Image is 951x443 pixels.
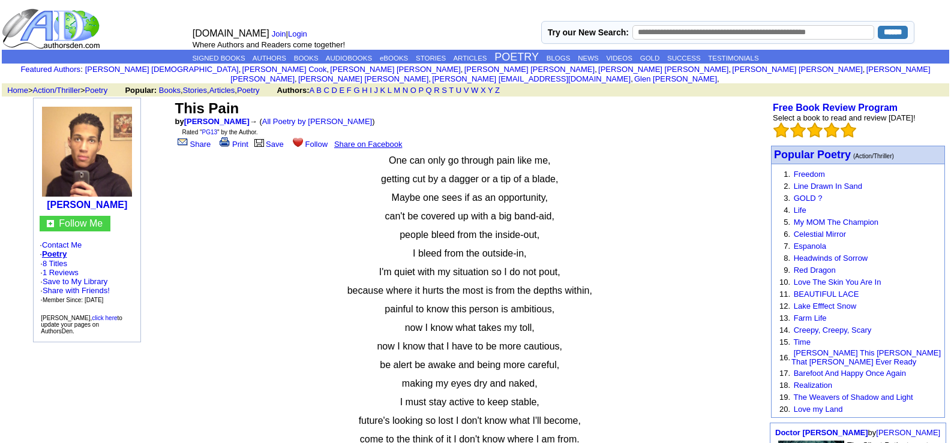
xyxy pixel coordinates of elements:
a: [PERSON_NAME] [EMAIL_ADDRESS][DOMAIN_NAME] [432,74,631,83]
font: 20. [779,405,790,414]
a: TESTIMONIALS [708,55,758,62]
a: GOLD [640,55,660,62]
b: Authors: [277,86,309,95]
a: [PERSON_NAME] [876,428,940,437]
a: O [410,86,416,95]
a: eBOOKS [380,55,408,62]
font: : [20,65,82,74]
a: Red Dragon [794,266,836,275]
a: GOLD ? [794,194,823,203]
font: 7. [784,242,790,251]
img: library.gif [253,137,266,147]
a: D [331,86,337,95]
a: S [442,86,447,95]
span: now I know that I have to be more cautious, [377,341,562,351]
a: Glen [PERSON_NAME] [634,74,717,83]
a: Love my Land [794,405,843,414]
a: PG13 [202,129,218,135]
a: Headwinds of Sorrow [794,254,868,263]
a: Join [272,29,286,38]
a: [PERSON_NAME] [DEMOGRAPHIC_DATA] [85,65,239,74]
a: W [471,86,478,95]
a: NEWS [578,55,599,62]
img: heart.gif [293,137,303,147]
font: Rated " " by the Author. [182,129,258,135]
a: Articles [209,86,235,95]
font: Select a book to read and review [DATE]! [773,113,916,122]
font: i [719,76,721,83]
font: 3. [784,194,790,203]
font: 13. [779,314,790,323]
span: I bleed from the outside-in, [413,248,526,258]
a: VIDEOS [606,55,632,62]
img: gc.jpg [47,220,54,227]
font: 19. [779,393,790,402]
font: i [731,67,732,73]
font: 8. [784,254,790,263]
font: 6. [784,230,790,239]
a: [PERSON_NAME] Cook [242,65,327,74]
span: painful to know this person is ambitious, [385,304,554,314]
a: Action/Thriller [33,86,80,95]
a: Follow Me [59,218,103,228]
a: R [434,86,439,95]
font: , , , [125,86,511,95]
a: B [316,86,322,95]
a: All Poetry by [PERSON_NAME] [262,117,373,126]
a: Love The Skin You Are In [794,278,881,287]
font: → ( ) [250,117,375,126]
a: Stories [183,86,207,95]
a: POETRY [494,51,539,63]
a: Share with Friends! [43,286,110,295]
a: Realization [794,381,832,390]
font: i [329,67,330,73]
font: Member Since: [DATE] [43,297,104,303]
a: E [340,86,345,95]
font: i [297,76,298,83]
a: Y [488,86,493,95]
span: people bleed from the inside-out, [400,230,539,240]
a: [PERSON_NAME] [PERSON_NAME] [464,65,595,74]
a: AUDIOBOOKS [326,55,372,62]
font: 12. [779,302,790,311]
b: [PERSON_NAME] [47,200,127,210]
a: Poetry [42,249,67,258]
span: be alert be awake and being more careful, [380,360,559,370]
a: Print [217,140,248,149]
a: Contact Me [42,240,82,249]
a: Home [7,86,28,95]
font: i [865,67,866,73]
a: Z [495,86,500,95]
a: Life [794,206,806,215]
a: The Weavers of Shadow and Light [793,393,913,402]
a: [PERSON_NAME] [PERSON_NAME] [732,65,862,74]
a: My MOM The Champion [794,218,878,227]
font: by [175,117,250,126]
a: Espanola [794,242,826,251]
a: M [394,86,400,95]
font: i [633,76,634,83]
font: 4. [784,206,790,215]
a: K [380,86,386,95]
a: P [418,86,423,95]
font: · · [40,259,110,304]
font: · · [40,240,134,305]
font: 17. [779,369,790,378]
a: BOOKS [294,55,319,62]
span: making my eyes dry and naked, [402,378,538,388]
font: | [272,29,311,38]
a: Creepy, Creepy, Scary [794,326,872,334]
a: F [347,86,352,95]
font: > > [3,86,122,95]
a: Q [425,86,431,95]
a: click here [92,315,117,321]
span: can't be covered up with a big band-aid, [385,211,554,221]
a: Celestial Mirror [794,230,846,239]
a: Free Book Review Program [773,103,898,113]
font: by [775,428,940,437]
font: Where Authors and Readers come together! [193,40,345,49]
a: Barefoot And Happy Once Again [794,369,906,378]
img: bigemptystars.png [773,122,789,138]
a: 1 Reviews [43,268,79,277]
